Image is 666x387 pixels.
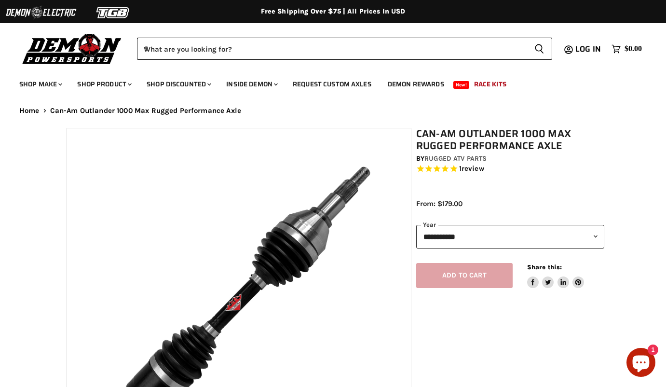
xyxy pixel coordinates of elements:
[19,31,125,66] img: Demon Powersports
[137,38,527,60] input: When autocomplete results are available use up and down arrows to review and enter to select
[219,74,284,94] a: Inside Demon
[19,107,40,115] a: Home
[416,199,462,208] span: From: $179.00
[527,263,584,289] aside: Share this:
[5,3,77,22] img: Demon Electric Logo 2
[285,74,379,94] a: Request Custom Axles
[416,153,604,164] div: by
[50,107,241,115] span: Can-Am Outlander 1000 Max Rugged Performance Axle
[453,81,470,89] span: New!
[137,38,552,60] form: Product
[12,70,639,94] ul: Main menu
[462,165,484,173] span: review
[70,74,137,94] a: Shop Product
[575,43,601,55] span: Log in
[607,42,647,56] a: $0.00
[527,263,562,271] span: Share this:
[381,74,451,94] a: Demon Rewards
[416,225,604,249] select: year
[527,38,552,60] button: Search
[77,3,150,22] img: TGB Logo 2
[139,74,217,94] a: Shop Discounted
[12,74,68,94] a: Shop Make
[416,164,604,174] span: Rated 5.0 out of 5 stars 1 reviews
[571,45,607,54] a: Log in
[467,74,514,94] a: Race Kits
[416,128,604,152] h1: Can-Am Outlander 1000 Max Rugged Performance Axle
[424,154,487,163] a: Rugged ATV Parts
[459,165,484,173] span: 1 reviews
[625,44,642,54] span: $0.00
[624,348,658,379] inbox-online-store-chat: Shopify online store chat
